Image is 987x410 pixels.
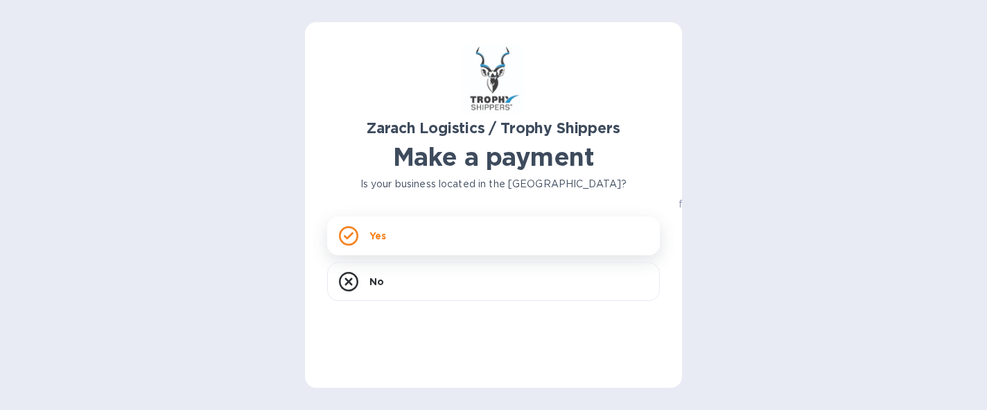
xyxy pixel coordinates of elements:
[327,177,660,191] p: Is your business located in the [GEOGRAPHIC_DATA]?
[369,275,384,289] p: No
[369,229,386,243] p: Yes
[327,142,660,171] h1: Make a payment
[367,119,620,137] b: Zarach Logistics / Trophy Shippers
